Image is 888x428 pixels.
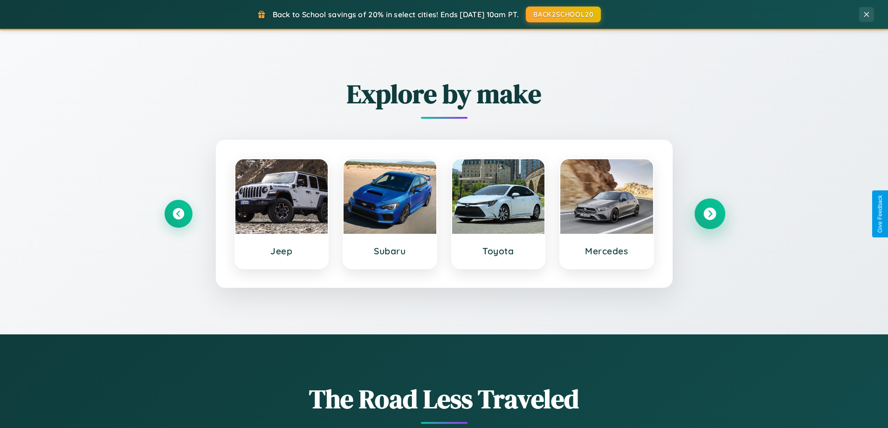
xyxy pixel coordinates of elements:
[165,381,724,417] h1: The Road Less Traveled
[877,195,883,233] div: Give Feedback
[526,7,601,22] button: BACK2SCHOOL20
[273,10,519,19] span: Back to School savings of 20% in select cities! Ends [DATE] 10am PT.
[461,245,536,257] h3: Toyota
[570,245,644,257] h3: Mercedes
[165,76,724,112] h2: Explore by make
[353,245,427,257] h3: Subaru
[245,245,319,257] h3: Jeep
